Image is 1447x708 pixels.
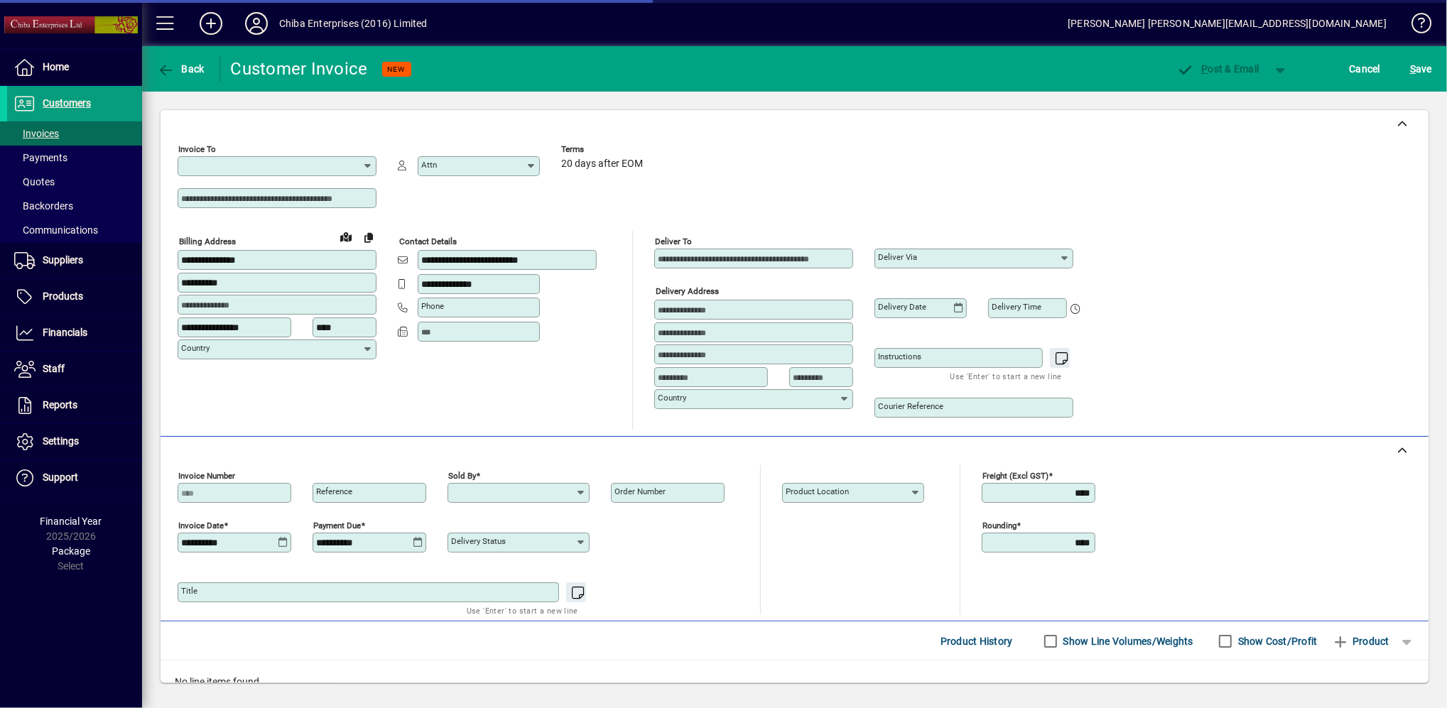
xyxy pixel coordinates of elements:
mat-label: Invoice date [178,521,224,530]
mat-label: Sold by [448,471,476,481]
span: Back [157,63,205,75]
a: Suppliers [7,243,142,278]
mat-label: Invoice number [178,471,235,481]
span: Terms [561,145,646,154]
mat-label: Country [181,343,210,353]
a: Staff [7,352,142,387]
mat-label: Rounding [982,521,1017,530]
a: Reports [7,388,142,423]
span: Cancel [1350,58,1381,80]
mat-label: Delivery time [992,302,1041,312]
mat-label: Product location [786,486,849,496]
a: Settings [7,424,142,459]
a: Home [7,50,142,85]
span: Quotes [14,176,55,187]
span: 20 days after EOM [561,158,643,170]
a: Invoices [7,121,142,146]
div: No line items found [161,660,1429,704]
span: Financials [43,327,87,338]
button: Add [188,11,234,36]
a: Communications [7,218,142,242]
span: Home [43,61,69,72]
span: Support [43,472,78,483]
button: Profile [234,11,279,36]
mat-label: Phone [421,301,444,311]
span: Product History [941,630,1013,653]
span: Backorders [14,200,73,212]
button: Cancel [1346,56,1384,82]
span: Payments [14,152,67,163]
button: Copy to Delivery address [357,226,380,249]
mat-label: Courier Reference [878,401,943,411]
button: Save [1407,56,1436,82]
span: ost & Email [1177,63,1259,75]
mat-label: Instructions [878,352,921,361]
a: Financials [7,315,142,351]
span: S [1410,63,1416,75]
span: Product [1332,630,1389,653]
a: Quotes [7,170,142,194]
button: Product [1325,628,1397,654]
mat-label: Delivery date [878,302,926,312]
button: Post & Email [1170,56,1267,82]
span: ave [1410,58,1432,80]
mat-hint: Use 'Enter' to start a new line [950,368,1062,384]
span: Package [52,545,90,557]
app-page-header-button: Back [142,56,220,82]
span: P [1202,63,1208,75]
mat-label: Attn [421,160,437,170]
span: Communications [14,224,98,236]
label: Show Line Volumes/Weights [1061,634,1193,648]
a: Backorders [7,194,142,218]
mat-label: Invoice To [178,144,216,154]
mat-label: Deliver To [655,236,692,246]
button: Product History [935,628,1019,654]
mat-label: Payment due [313,521,361,530]
span: Settings [43,435,79,447]
mat-label: Delivery status [451,536,506,546]
a: Support [7,460,142,496]
a: Payments [7,146,142,170]
a: Products [7,279,142,315]
span: Suppliers [43,254,83,266]
mat-label: Title [181,586,197,596]
mat-label: Country [658,393,686,403]
span: Staff [43,363,65,374]
mat-hint: Use 'Enter' to start a new line [467,602,578,619]
a: View on map [335,225,357,248]
div: [PERSON_NAME] [PERSON_NAME][EMAIL_ADDRESS][DOMAIN_NAME] [1068,12,1387,35]
a: Knowledge Base [1401,3,1429,49]
span: Invoices [14,128,59,139]
span: NEW [388,65,406,74]
button: Back [153,56,208,82]
span: Reports [43,399,77,410]
div: Chiba Enterprises (2016) Limited [279,12,428,35]
mat-label: Reference [316,486,352,496]
span: Financial Year [40,516,102,527]
span: Customers [43,97,91,109]
mat-label: Deliver via [878,252,917,262]
mat-label: Order number [614,486,666,496]
mat-label: Freight (excl GST) [982,471,1048,481]
label: Show Cost/Profit [1235,634,1318,648]
div: Customer Invoice [231,58,368,80]
span: Products [43,290,83,302]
